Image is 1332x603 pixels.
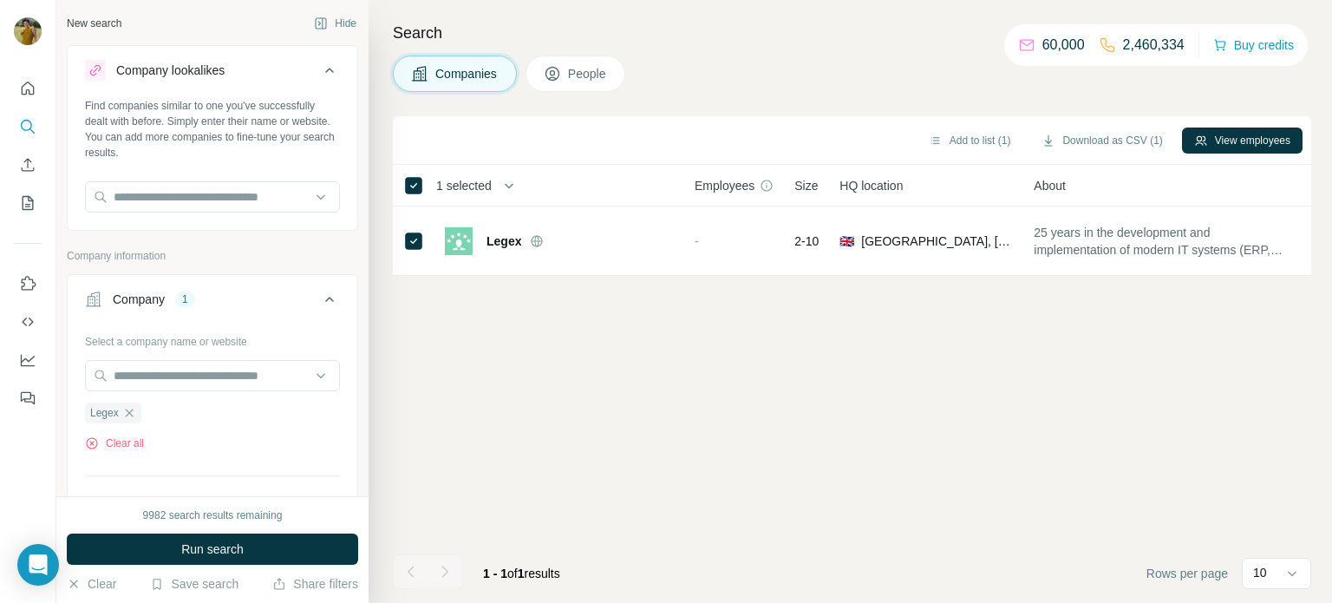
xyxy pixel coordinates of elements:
[1213,33,1294,57] button: Buy credits
[483,567,560,580] span: results
[14,268,42,299] button: Use Surfe on LinkedIn
[67,248,358,264] p: Company information
[794,233,819,250] span: 2-10
[175,292,195,307] div: 1
[839,233,854,250] span: 🇬🇧
[85,436,144,451] button: Clear all
[1034,224,1290,259] span: 25 years in the development and implementation of modern IT systems (ERP, CRM, BI), high-load tra...
[1123,35,1185,56] p: 2,460,334
[67,575,116,593] button: Clear
[695,177,754,194] span: Employees
[14,383,42,414] button: Feedback
[393,21,1311,45] h4: Search
[14,111,42,142] button: Search
[90,405,119,421] span: Legex
[518,567,525,580] span: 1
[14,187,42,219] button: My lists
[794,177,818,194] span: Size
[695,234,699,248] span: -
[1029,128,1174,154] button: Download as CSV (1)
[67,16,121,31] div: New search
[68,49,357,98] button: Company lookalikes
[445,227,473,255] img: Logo of Legex
[483,567,507,580] span: 1 - 1
[14,344,42,376] button: Dashboard
[1034,177,1066,194] span: About
[861,233,1013,250] span: [GEOGRAPHIC_DATA], [GEOGRAPHIC_DATA]
[181,541,244,558] span: Run search
[143,508,283,523] div: 9982 search results remaining
[1042,35,1085,56] p: 60,000
[302,10,369,36] button: Hide
[1182,128,1303,154] button: View employees
[14,73,42,104] button: Quick start
[150,575,238,593] button: Save search
[68,279,357,327] button: Company1
[568,65,608,82] span: People
[839,177,903,194] span: HQ location
[272,575,358,593] button: Share filters
[85,327,340,350] div: Select a company name or website
[1253,564,1267,581] p: 10
[1146,565,1228,582] span: Rows per page
[507,567,518,580] span: of
[436,177,492,194] span: 1 selected
[14,149,42,180] button: Enrich CSV
[486,233,521,250] span: Legex
[113,291,165,308] div: Company
[917,128,1023,154] button: Add to list (1)
[116,62,225,79] div: Company lookalikes
[85,98,340,161] div: Find companies similar to one you've successfully dealt with before. Simply enter their name or w...
[14,17,42,45] img: Avatar
[67,534,358,565] button: Run search
[17,544,59,586] div: Open Intercom Messenger
[14,306,42,338] button: Use Surfe API
[435,65,499,82] span: Companies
